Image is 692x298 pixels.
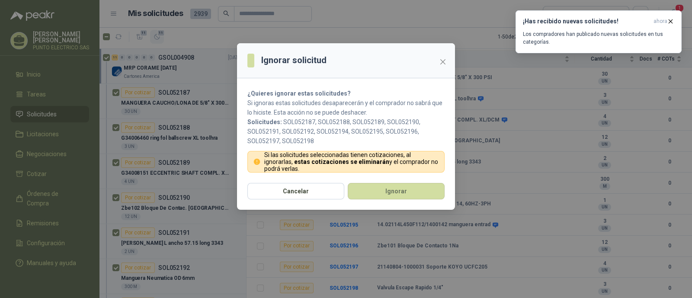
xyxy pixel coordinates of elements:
strong: estas cotizaciones se eliminarán [294,158,389,165]
h3: Ignorar solicitud [261,54,327,67]
p: Si ignoras estas solicitudes desaparecerán y el comprador no sabrá que lo hiciste. Esta acción no... [247,98,445,117]
p: SOL052187, SOL052188, SOL052189, SOL052190, SOL052191, SOL052192, SOL052194, SOL052195, SOL052196... [247,117,445,146]
button: Cancelar [247,183,344,199]
strong: ¿Quieres ignorar estas solicitudes? [247,90,351,97]
span: close [439,58,446,65]
p: Si las solicitudes seleccionadas tienen cotizaciones, al ignorarlas, y el comprador no podrá verlas. [264,151,439,172]
button: Close [436,55,450,69]
b: Solicitudes: [247,119,282,125]
button: Ignorar [348,183,445,199]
